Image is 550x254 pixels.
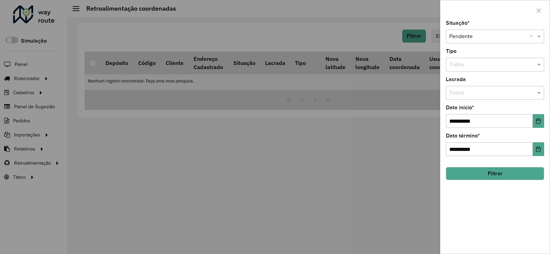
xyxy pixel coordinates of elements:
[446,19,470,27] label: Situação
[533,142,544,156] button: Choose Date
[446,167,544,180] button: Filtrar
[446,132,480,140] label: Data término
[446,103,474,112] label: Data início
[530,32,536,41] span: Clear all
[446,47,456,55] label: Tipo
[533,114,544,128] button: Choose Date
[446,75,466,84] label: Lacrada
